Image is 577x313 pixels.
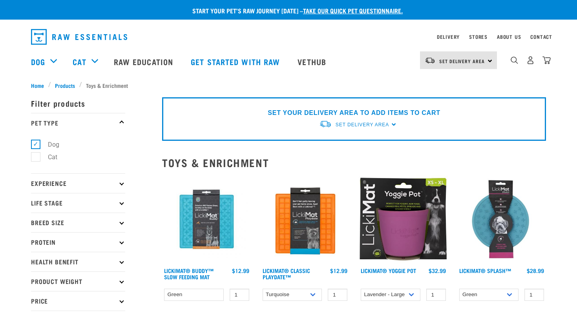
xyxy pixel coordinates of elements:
p: Product Weight [31,271,125,291]
label: Dog [35,140,62,149]
a: Vethub [290,46,336,77]
p: Experience [31,173,125,193]
p: SET YOUR DELIVERY AREA TO ADD ITEMS TO CART [268,108,440,118]
input: 1 [328,289,347,301]
a: Contact [530,35,552,38]
nav: dropdown navigation [25,26,552,48]
p: Life Stage [31,193,125,213]
label: Cat [35,152,60,162]
a: Stores [469,35,488,38]
a: LickiMat® Yoggie Pot [361,269,416,272]
a: take our quick pet questionnaire. [303,9,403,12]
img: Buddy Turquoise [162,175,251,264]
img: LM Playdate Orange 570x570 crop top [261,175,350,264]
input: 1 [524,289,544,301]
h2: Toys & Enrichment [162,156,546,169]
a: Home [31,81,48,89]
a: About Us [497,35,521,38]
input: 1 [230,289,249,301]
a: Raw Education [106,46,183,77]
span: Set Delivery Area [439,60,485,62]
a: LickiMat® Splash™ [459,269,511,272]
input: 1 [426,289,446,301]
img: van-moving.png [319,120,332,128]
a: LickiMat® Buddy™ Slow Feeding Mat [164,269,214,278]
a: Delivery [437,35,460,38]
a: Dog [31,56,45,67]
div: $28.99 [527,268,544,274]
a: LickiMat® Classic Playdate™ [263,269,310,278]
a: Cat [73,56,86,67]
img: Lickimat Splash Turquoise 570x570 crop top [457,175,546,264]
div: $12.99 [330,268,347,274]
img: Yoggie pot packaging purple 2 [359,175,448,264]
img: user.png [526,56,535,64]
span: Products [55,81,75,89]
img: Raw Essentials Logo [31,29,127,45]
div: $12.99 [232,268,249,274]
div: $32.99 [429,268,446,274]
p: Filter products [31,93,125,113]
p: Breed Size [31,213,125,232]
img: van-moving.png [425,57,435,64]
p: Pet Type [31,113,125,133]
p: Protein [31,232,125,252]
nav: breadcrumbs [31,81,546,89]
a: Products [51,81,79,89]
p: Health Benefit [31,252,125,271]
span: Home [31,81,44,89]
span: Set Delivery Area [336,122,389,127]
p: Price [31,291,125,311]
a: Get started with Raw [183,46,290,77]
img: home-icon@2x.png [542,56,551,64]
img: home-icon-1@2x.png [511,56,518,64]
